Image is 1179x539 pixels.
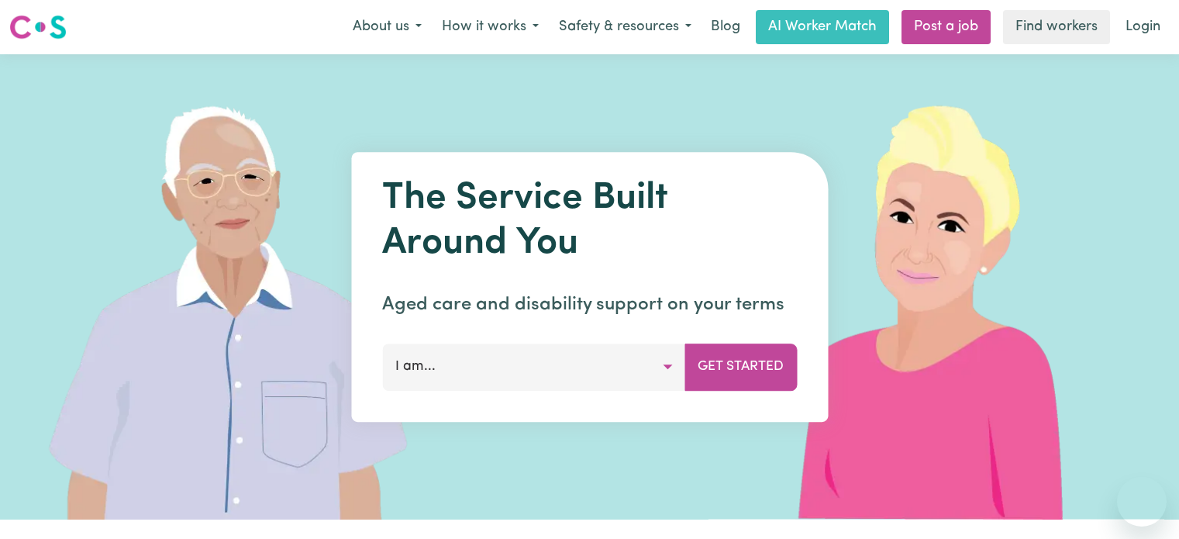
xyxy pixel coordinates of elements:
button: Safety & resources [549,11,702,43]
h1: The Service Built Around You [382,177,797,266]
a: Find workers [1003,10,1110,44]
a: Blog [702,10,750,44]
p: Aged care and disability support on your terms [382,291,797,319]
a: AI Worker Match [756,10,889,44]
a: Careseekers logo [9,9,67,45]
button: About us [343,11,432,43]
button: How it works [432,11,549,43]
iframe: 启动消息传送窗口的按钮 [1117,477,1167,527]
button: I am... [382,344,685,390]
a: Login [1116,10,1170,44]
img: Careseekers logo [9,13,67,41]
button: Get Started [684,344,797,390]
a: Post a job [901,10,991,44]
